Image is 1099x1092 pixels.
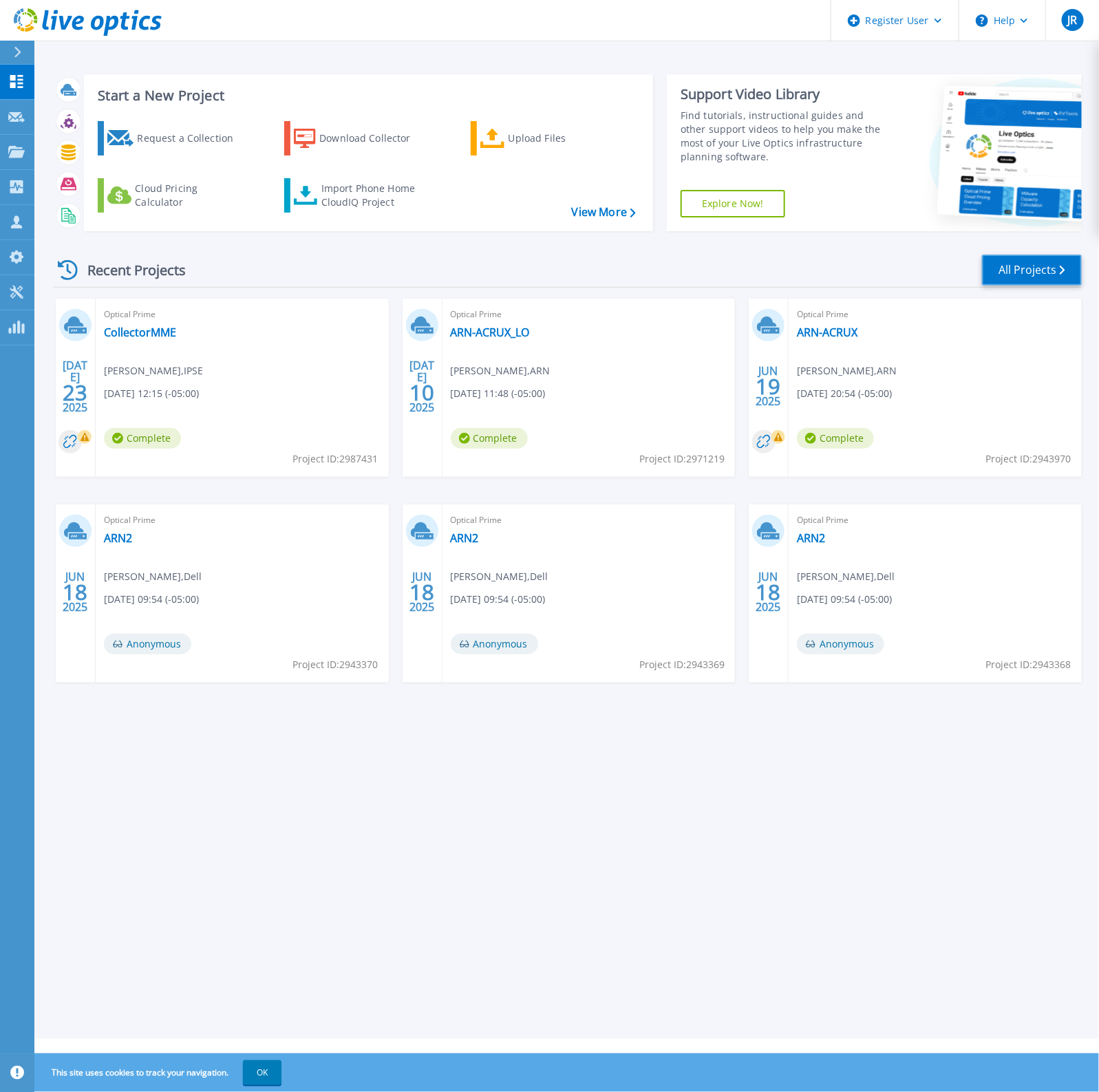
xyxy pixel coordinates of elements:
[98,178,251,213] a: Cloud Pricing Calculator
[104,363,203,378] span: [PERSON_NAME] , IPSE
[409,387,434,398] span: 10
[62,567,88,617] div: JUN 2025
[451,307,727,322] span: Optical Prime
[797,386,892,401] span: [DATE] 20:54 (-05:00)
[38,1060,281,1085] span: This site uses cookies to track your navigation.
[756,586,781,598] span: 18
[104,307,381,322] span: Optical Prime
[572,206,636,219] a: View More
[756,567,782,617] div: JUN 2025
[104,513,381,528] span: Optical Prime
[451,386,546,401] span: [DATE] 11:48 (-05:00)
[284,121,438,156] a: Download Collector
[104,569,202,584] span: [PERSON_NAME] , Dell
[293,657,378,672] span: Project ID: 2943370
[409,361,435,411] div: [DATE] 2025
[104,531,132,545] a: ARN2
[98,88,635,103] h3: Start a New Project
[63,387,87,398] span: 23
[451,325,530,339] a: ARN-ACRUX_LO
[451,531,479,545] a: ARN2
[451,634,538,654] span: Anonymous
[53,253,204,287] div: Recent Projects
[104,428,181,449] span: Complete
[409,567,435,617] div: JUN 2025
[104,386,199,401] span: [DATE] 12:15 (-05:00)
[756,381,781,392] span: 19
[63,586,87,598] span: 18
[319,125,429,152] div: Download Collector
[797,531,825,545] a: ARN2
[293,451,378,467] span: Project ID: 2987431
[797,428,874,449] span: Complete
[104,325,176,339] a: CollectorMME
[62,361,88,411] div: [DATE] 2025
[797,325,857,339] a: ARN-ACRUX
[756,361,782,411] div: JUN 2025
[451,569,548,584] span: [PERSON_NAME] , Dell
[986,451,1071,467] span: Project ID: 2943970
[639,657,725,672] span: Project ID: 2943369
[104,634,191,654] span: Anonymous
[681,109,890,164] div: Find tutorials, instructional guides and other support videos to help you make the most of your L...
[243,1060,281,1085] button: OK
[1067,14,1077,25] span: JR
[451,592,546,607] span: [DATE] 09:54 (-05:00)
[797,592,892,607] span: [DATE] 09:54 (-05:00)
[451,428,528,449] span: Complete
[321,182,429,209] div: Import Phone Home CloudIQ Project
[137,125,247,152] div: Request a Collection
[797,307,1074,322] span: Optical Prime
[639,451,725,467] span: Project ID: 2971219
[509,125,619,152] div: Upload Files
[681,190,785,217] a: Explore Now!
[797,634,884,654] span: Anonymous
[982,255,1082,286] a: All Projects
[797,513,1074,528] span: Optical Prime
[681,85,890,103] div: Support Video Library
[797,363,897,378] span: [PERSON_NAME] , ARN
[98,121,251,156] a: Request a Collection
[451,513,727,528] span: Optical Prime
[986,657,1071,672] span: Project ID: 2943368
[409,586,434,598] span: 18
[451,363,551,378] span: [PERSON_NAME] , ARN
[471,121,624,156] a: Upload Files
[797,569,895,584] span: [PERSON_NAME] , Dell
[135,182,245,209] div: Cloud Pricing Calculator
[104,592,199,607] span: [DATE] 09:54 (-05:00)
